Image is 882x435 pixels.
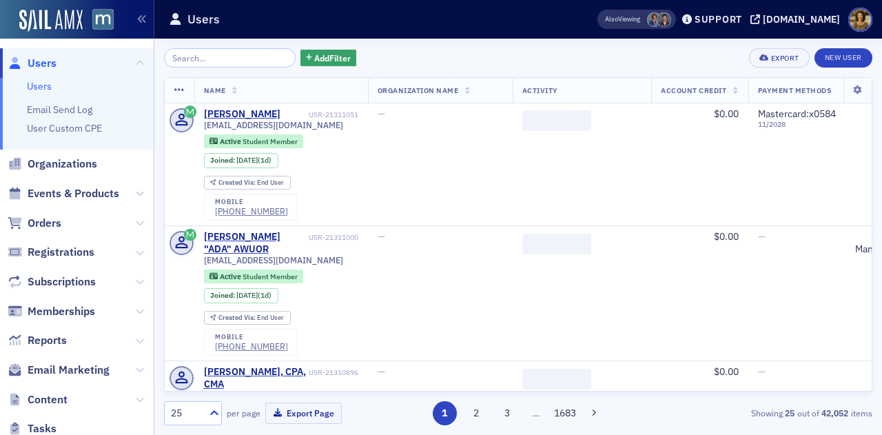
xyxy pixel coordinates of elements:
[522,369,591,390] span: ‌
[758,85,832,95] span: Payment Methods
[714,108,739,120] span: $0.00
[215,333,288,341] div: mobile
[204,120,343,130] span: [EMAIL_ADDRESS][DOMAIN_NAME]
[92,9,114,30] img: SailAMX
[171,406,201,421] div: 25
[243,272,298,281] span: Student Member
[522,110,591,131] span: ‌
[758,230,766,243] span: —
[218,179,284,187] div: End User
[283,110,358,119] div: USR-21311051
[522,234,591,254] span: ‌
[464,401,488,425] button: 2
[8,186,119,201] a: Events & Products
[8,56,57,71] a: Users
[204,153,278,168] div: Joined: 2025-09-17 00:00:00
[8,245,94,260] a: Registrations
[204,85,226,95] span: Name
[209,136,297,145] a: Active Student Member
[215,198,288,206] div: mobile
[28,186,119,201] span: Events & Products
[218,314,284,322] div: End User
[695,13,742,26] div: Support
[28,304,95,319] span: Memberships
[28,245,94,260] span: Registrations
[204,270,304,283] div: Active: Active: Student Member
[714,230,739,243] span: $0.00
[714,365,739,378] span: $0.00
[27,80,52,92] a: Users
[526,407,546,419] span: …
[758,120,836,129] span: 11 / 2028
[8,392,68,407] a: Content
[83,9,114,32] a: View Homepage
[218,313,257,322] span: Created Via :
[236,290,258,300] span: [DATE]
[8,274,96,290] a: Subscriptions
[204,176,291,190] div: Created Via: End User
[236,156,271,165] div: (1d)
[227,407,260,419] label: per page
[783,407,797,419] strong: 25
[300,50,357,67] button: AddFilter
[378,108,385,120] span: —
[220,272,243,281] span: Active
[210,156,236,165] span: Joined :
[19,10,83,32] img: SailAMX
[646,407,872,419] div: Showing out of items
[210,291,236,300] span: Joined :
[164,48,296,68] input: Search…
[187,11,220,28] h1: Users
[218,178,257,187] span: Created Via :
[28,274,96,290] span: Subscriptions
[215,206,288,216] a: [PHONE_NUMBER]
[209,272,297,281] a: Active Student Member
[204,366,307,390] a: [PERSON_NAME], CPA, CMA
[309,368,358,377] div: USR-21310896
[758,365,766,378] span: —
[819,407,851,419] strong: 42,052
[236,291,271,300] div: (1d)
[8,156,97,172] a: Organizations
[8,363,110,378] a: Email Marketing
[204,390,343,401] span: [EMAIL_ADDRESS][DOMAIN_NAME]
[204,311,291,325] div: Created Via: End User
[378,365,385,378] span: —
[495,401,520,425] button: 3
[204,231,307,255] a: [PERSON_NAME] "ADA" AWUOR
[215,341,288,352] a: [PHONE_NUMBER]
[27,103,92,116] a: Email Send Log
[8,333,67,348] a: Reports
[522,85,558,95] span: Activity
[605,14,618,23] div: Also
[28,156,97,172] span: Organizations
[309,233,358,242] div: USR-21311000
[605,14,640,24] span: Viewing
[204,288,278,303] div: Joined: 2025-09-17 00:00:00
[647,12,661,27] span: Chris Dougherty
[28,392,68,407] span: Content
[750,14,845,24] button: [DOMAIN_NAME]
[378,230,385,243] span: —
[763,13,840,26] div: [DOMAIN_NAME]
[265,403,342,424] button: Export Page
[8,304,95,319] a: Memberships
[771,54,799,62] div: Export
[749,48,809,68] button: Export
[204,255,343,265] span: [EMAIL_ADDRESS][DOMAIN_NAME]
[204,134,304,148] div: Active: Active: Student Member
[28,333,67,348] span: Reports
[243,136,298,146] span: Student Member
[553,401,577,425] button: 1683
[8,216,61,231] a: Orders
[204,108,280,121] a: [PERSON_NAME]
[28,216,61,231] span: Orders
[378,85,459,95] span: Organization Name
[433,401,457,425] button: 1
